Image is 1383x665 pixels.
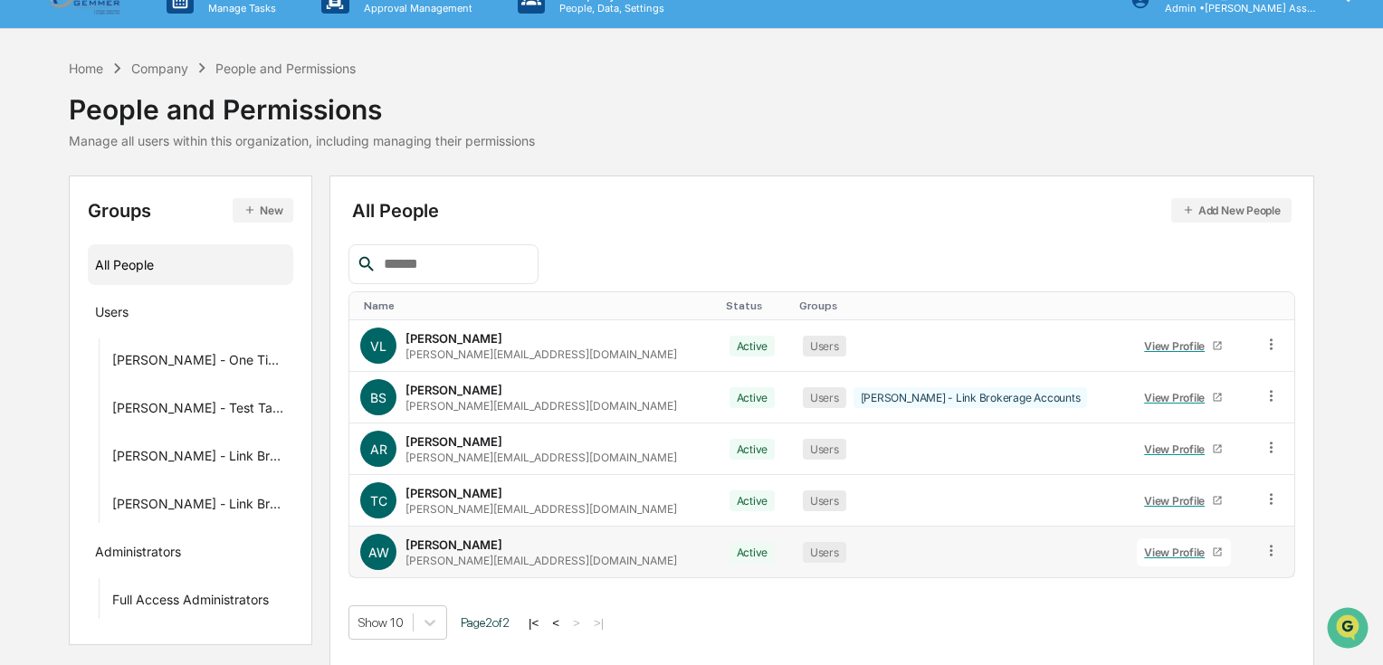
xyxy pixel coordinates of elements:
[405,331,502,346] div: [PERSON_NAME]
[194,2,285,14] p: Manage Tasks
[95,250,286,280] div: All People
[588,615,609,631] button: >|
[1137,487,1231,515] a: View Profile
[1137,435,1231,463] a: View Profile
[88,198,293,223] div: Groups
[160,294,197,309] span: [DATE]
[36,369,117,387] span: Preclearance
[730,439,776,460] div: Active
[1144,339,1212,353] div: View Profile
[18,405,33,420] div: 🔎
[405,383,502,397] div: [PERSON_NAME]
[95,304,129,326] div: Users
[160,245,197,260] span: [DATE]
[352,198,1292,223] div: All People
[405,537,502,552] div: [PERSON_NAME]
[112,352,286,374] div: [PERSON_NAME] - One Time Task
[405,347,677,361] div: [PERSON_NAME][EMAIL_ADDRESS][DOMAIN_NAME]
[18,200,121,214] div: Past conversations
[405,502,677,516] div: [PERSON_NAME][EMAIL_ADDRESS][DOMAIN_NAME]
[112,496,286,518] div: [PERSON_NAME] - Link Brokerage Accounts
[18,37,329,66] p: How can we help?
[1137,332,1231,360] a: View Profile
[803,336,846,356] div: Users
[308,143,329,165] button: Start new chat
[370,390,386,405] span: BS
[128,447,219,461] a: Powered byPylon
[364,299,711,312] div: Toggle SortBy
[11,396,121,429] a: 🔎Data Lookup
[803,542,846,563] div: Users
[112,448,286,470] div: [PERSON_NAME] - Link Brokerage Accounts Task
[405,451,677,464] div: [PERSON_NAME][EMAIL_ADDRESS][DOMAIN_NAME]
[56,294,147,309] span: [PERSON_NAME]
[131,61,188,76] div: Company
[405,554,677,567] div: [PERSON_NAME][EMAIL_ADDRESS][DOMAIN_NAME]
[38,138,71,170] img: 8933085812038_c878075ebb4cc5468115_72.jpg
[95,544,181,565] div: Administrators
[18,371,33,385] div: 🖐️
[726,299,785,312] div: Toggle SortBy
[150,294,157,309] span: •
[730,542,776,563] div: Active
[405,434,502,449] div: [PERSON_NAME]
[180,448,219,461] span: Pylon
[803,439,846,460] div: Users
[11,362,124,394] a: 🖐️Preclearance
[368,545,389,560] span: AW
[461,615,510,630] span: Page 2 of 2
[1137,538,1231,566] a: View Profile
[149,369,224,387] span: Attestations
[18,138,51,170] img: 1746055101610-c473b297-6a78-478c-a979-82029cc54cd1
[112,400,286,422] div: [PERSON_NAME] - Test Task
[545,2,673,14] p: People, Data, Settings
[112,592,269,613] div: Full Access Administrators
[730,490,776,511] div: Active
[36,404,114,422] span: Data Lookup
[568,615,586,631] button: >
[150,245,157,260] span: •
[730,387,776,408] div: Active
[18,277,47,306] img: Patti Mullin
[370,338,386,354] span: VL
[854,387,1088,408] div: [PERSON_NAME] - Link Brokerage Accounts
[1144,546,1212,559] div: View Profile
[131,371,146,385] div: 🗄️
[523,615,544,631] button: |<
[803,490,846,511] div: Users
[1144,442,1212,456] div: View Profile
[1133,299,1245,312] div: Toggle SortBy
[1137,384,1231,412] a: View Profile
[803,387,846,408] div: Users
[56,245,147,260] span: [PERSON_NAME]
[233,198,293,223] button: New
[215,61,356,76] div: People and Permissions
[124,362,232,394] a: 🗄️Attestations
[349,2,482,14] p: Approval Management
[1266,299,1286,312] div: Toggle SortBy
[370,493,387,508] span: TC
[405,399,677,413] div: [PERSON_NAME][EMAIL_ADDRESS][DOMAIN_NAME]
[81,156,249,170] div: We're available if you need us!
[1150,2,1319,14] p: Admin • [PERSON_NAME] Asset Management
[1144,494,1212,508] div: View Profile
[730,336,776,356] div: Active
[69,61,103,76] div: Home
[47,81,299,100] input: Clear
[405,486,502,500] div: [PERSON_NAME]
[18,228,47,257] img: Patti Mullin
[81,138,297,156] div: Start new chat
[281,196,329,218] button: See all
[1171,198,1292,223] button: Add New People
[1144,391,1212,404] div: View Profile
[799,299,1119,312] div: Toggle SortBy
[1325,605,1374,654] iframe: Open customer support
[69,79,535,126] div: People and Permissions
[69,133,535,148] div: Manage all users within this organization, including managing their permissions
[547,615,565,631] button: <
[370,442,387,457] span: AR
